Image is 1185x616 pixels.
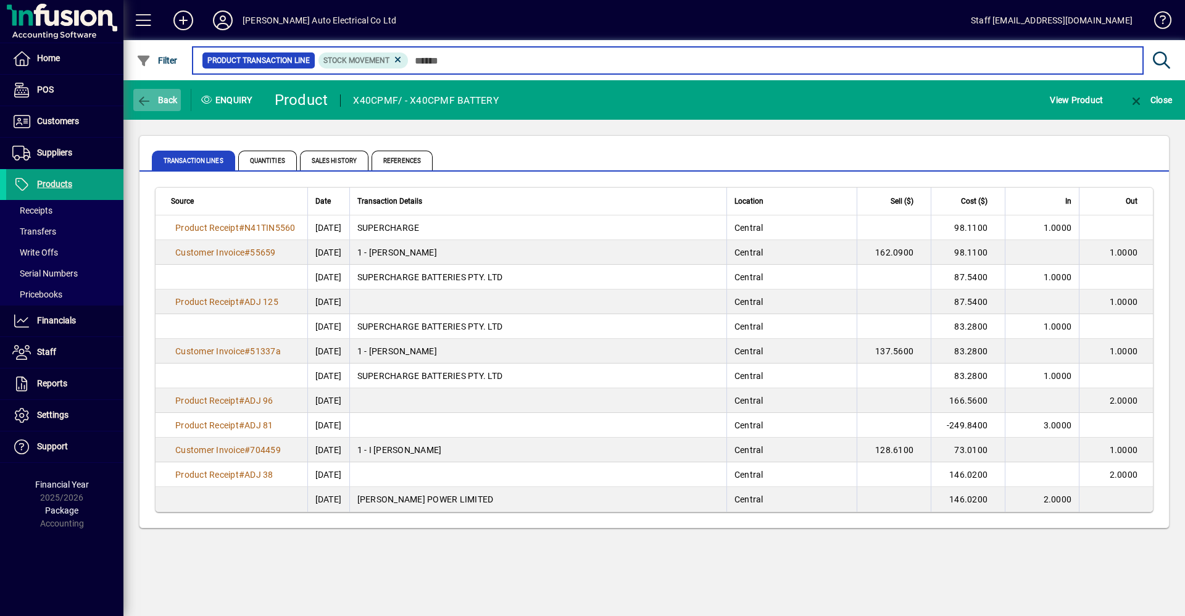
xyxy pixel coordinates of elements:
span: Central [734,470,763,480]
span: Transaction Details [357,194,422,208]
span: Central [734,396,763,406]
span: Product Receipt [175,396,239,406]
td: [DATE] [307,364,349,388]
a: Settings [6,400,123,431]
span: 3.0000 [1044,420,1072,430]
a: Customer Invoice#55659 [171,246,280,259]
td: SUPERCHARGE BATTERIES PTY. LTD [349,265,726,289]
td: 1 - I [PERSON_NAME] [349,438,726,462]
td: [PERSON_NAME] POWER LIMITED [349,487,726,512]
a: Reports [6,368,123,399]
td: [DATE] [307,462,349,487]
span: ADJ 81 [244,420,273,430]
a: Staff [6,337,123,368]
a: Transfers [6,221,123,242]
span: Serial Numbers [12,268,78,278]
a: Home [6,43,123,74]
button: Filter [133,49,181,72]
span: Close [1129,95,1172,105]
span: Pricebooks [12,289,62,299]
div: Source [171,194,300,208]
span: Out [1126,194,1137,208]
a: Support [6,431,123,462]
span: Source [171,194,194,208]
span: Receipts [12,206,52,215]
a: Customers [6,106,123,137]
button: Profile [203,9,243,31]
span: Central [734,248,763,257]
div: Location [734,194,849,208]
td: 128.6100 [857,438,931,462]
span: Filter [136,56,178,65]
span: Reports [37,378,67,388]
span: Central [734,297,763,307]
span: Product Receipt [175,470,239,480]
span: Home [37,53,60,63]
span: # [239,470,244,480]
span: # [239,223,244,233]
div: Enquiry [191,90,265,110]
span: Product Transaction Line [207,54,310,67]
span: ADJ 96 [244,396,273,406]
span: 2.0000 [1110,470,1138,480]
span: Customer Invoice [175,445,244,455]
td: [DATE] [307,487,349,512]
a: Financials [6,306,123,336]
span: Customer Invoice [175,248,244,257]
span: Financials [37,315,76,325]
span: ADJ 125 [244,297,278,307]
td: 73.0100 [931,438,1005,462]
span: POS [37,85,54,94]
span: 1.0000 [1044,322,1072,331]
span: # [239,297,244,307]
span: Central [734,223,763,233]
a: Receipts [6,200,123,221]
a: Customer Invoice#51337a [171,344,285,358]
td: [DATE] [307,265,349,289]
a: Write Offs [6,242,123,263]
span: N41TIN5560 [244,223,296,233]
a: Customer Invoice#704459 [171,443,285,457]
span: Settings [37,410,69,420]
app-page-header-button: Close enquiry [1116,89,1185,111]
td: 146.0200 [931,487,1005,512]
span: Sell ($) [891,194,913,208]
span: 1.0000 [1044,272,1072,282]
span: 1.0000 [1044,371,1072,381]
td: [DATE] [307,413,349,438]
a: POS [6,75,123,106]
span: In [1065,194,1071,208]
td: [DATE] [307,240,349,265]
span: 51337a [250,346,281,356]
div: X40CPMF/ - X40CPMF BATTERY [353,91,499,110]
a: Product Receipt#N41TIN5560 [171,221,300,235]
td: 83.2800 [931,314,1005,339]
td: 87.5400 [931,265,1005,289]
a: Serial Numbers [6,263,123,284]
span: Back [136,95,178,105]
span: Customers [37,116,79,126]
td: 162.0900 [857,240,931,265]
div: Product [275,90,328,110]
span: Stock movement [323,56,389,65]
button: Back [133,89,181,111]
div: Staff [EMAIL_ADDRESS][DOMAIN_NAME] [971,10,1133,30]
span: 2.0000 [1044,494,1072,504]
span: Transfers [12,227,56,236]
span: Product Receipt [175,420,239,430]
span: Customer Invoice [175,346,244,356]
td: [DATE] [307,339,349,364]
td: 1 - [PERSON_NAME] [349,240,726,265]
span: Product Receipt [175,297,239,307]
span: # [239,420,244,430]
button: Close [1126,89,1175,111]
a: Suppliers [6,138,123,169]
span: # [244,445,250,455]
span: Package [45,506,78,515]
td: 87.5400 [931,289,1005,314]
span: Central [734,445,763,455]
span: 1.0000 [1110,248,1138,257]
a: Product Receipt#ADJ 38 [171,468,278,481]
span: Central [734,371,763,381]
span: References [372,151,433,170]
